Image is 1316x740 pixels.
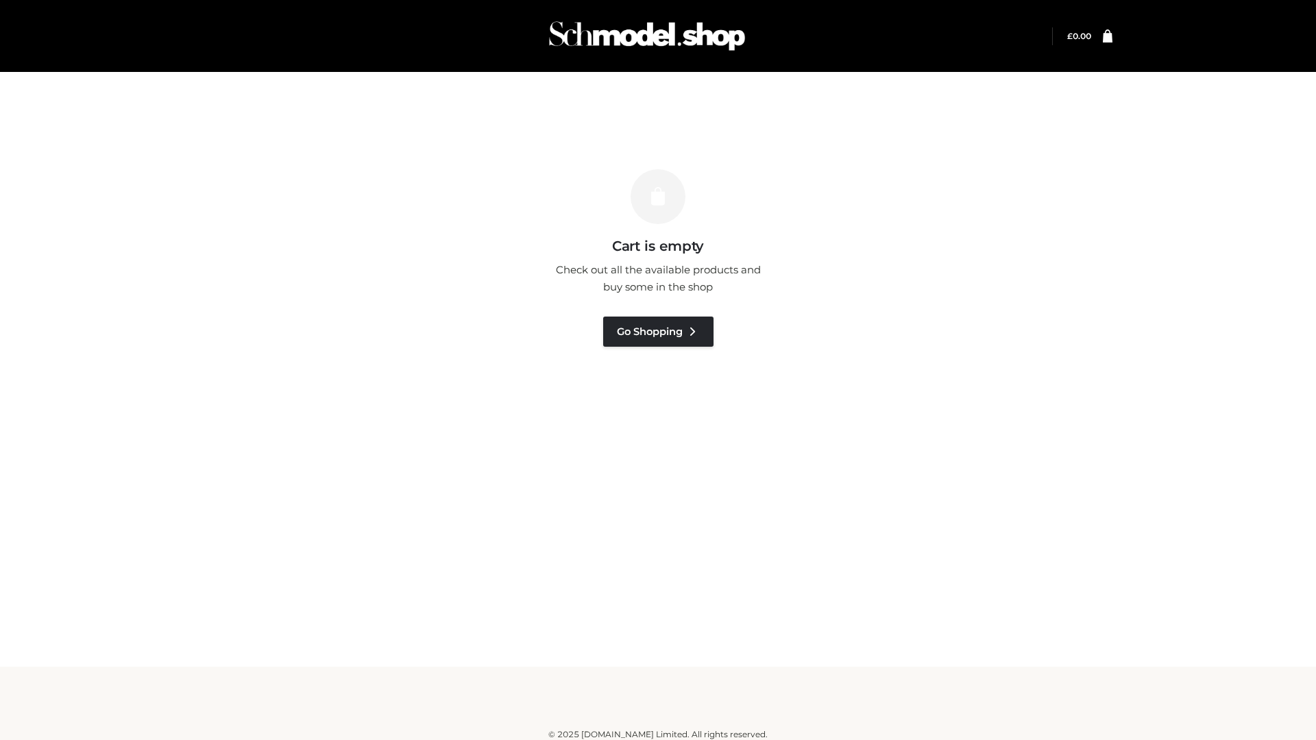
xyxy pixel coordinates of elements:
[234,238,1082,254] h3: Cart is empty
[1067,31,1091,41] bdi: 0.00
[544,9,750,63] img: Schmodel Admin 964
[1067,31,1091,41] a: £0.00
[548,261,768,296] p: Check out all the available products and buy some in the shop
[1067,31,1073,41] span: £
[603,317,714,347] a: Go Shopping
